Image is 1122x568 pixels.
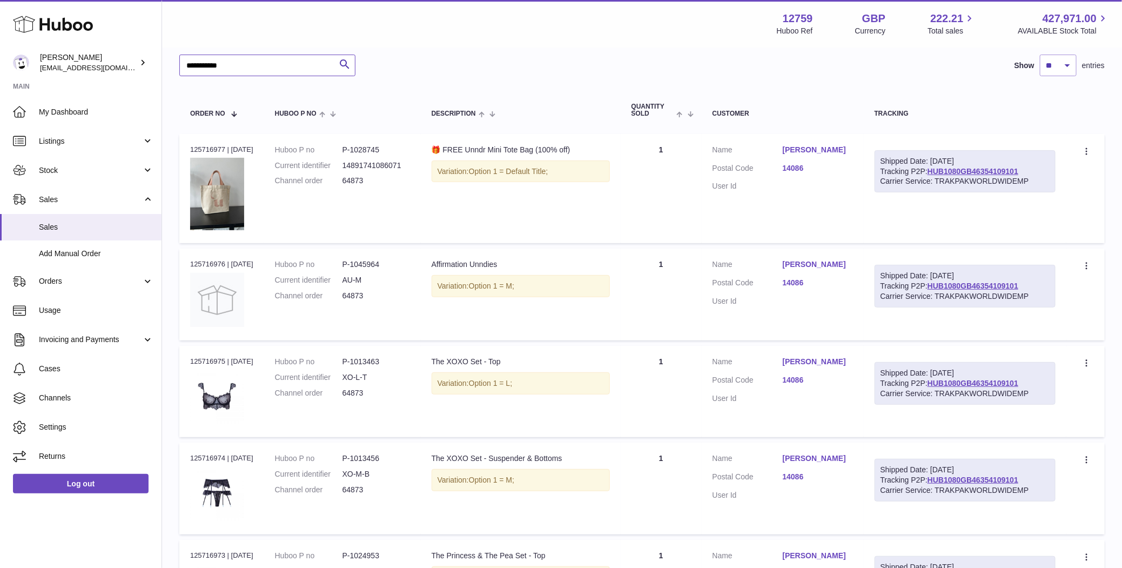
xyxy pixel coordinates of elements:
div: The XOXO Set - Top [432,357,610,367]
div: Carrier Service: TRAKPAKWORLDWIDEMP [881,291,1050,302]
span: Option 1 = M; [469,282,514,290]
td: 1 [621,346,702,437]
div: The XOXO Set - Suspender & Bottoms [432,453,610,464]
dt: User Id [713,181,783,191]
td: 1 [621,443,702,534]
dd: 14891741086071 [342,161,410,171]
dd: XO-L-T [342,372,410,383]
dt: User Id [713,393,783,404]
dt: User Id [713,490,783,500]
dd: P-1028745 [342,145,410,155]
span: Option 1 = M; [469,476,514,484]
div: Variation: [432,469,610,491]
a: HUB1080GB46354109101 [928,282,1018,290]
dt: Channel order [275,291,342,301]
dt: Channel order [275,388,342,398]
span: My Dashboard [39,107,153,117]
dt: Name [713,357,783,370]
dd: P-1024953 [342,551,410,561]
dt: Current identifier [275,275,342,285]
div: 125716973 | [DATE] [190,551,253,560]
div: Shipped Date: [DATE] [881,368,1050,378]
span: Usage [39,305,153,316]
dt: Current identifier [275,161,342,171]
span: Order No [190,110,225,117]
dd: 64873 [342,176,410,186]
dt: Postal Code [713,472,783,485]
div: Carrier Service: TRAKPAKWORLDWIDEMP [881,389,1050,399]
div: 125716975 | [DATE] [190,357,253,366]
span: Total sales [928,26,976,36]
div: Affirmation Unndies [432,259,610,270]
dd: 64873 [342,388,410,398]
a: [PERSON_NAME] [783,259,853,270]
label: Show [1014,61,1034,71]
div: Shipped Date: [DATE] [881,156,1050,166]
div: Tracking [875,110,1056,117]
span: Option 1 = Default Title; [469,167,548,176]
dt: Postal Code [713,375,783,388]
img: 127591737078033.jpeg [190,158,244,230]
div: Huboo Ref [777,26,813,36]
dd: P-1045964 [342,259,410,270]
dt: Name [713,259,783,272]
span: Orders [39,276,142,286]
img: 127591729807951.png [190,467,244,521]
strong: 12759 [783,11,813,26]
dt: Postal Code [713,278,783,291]
span: Description [432,110,476,117]
a: 14086 [783,163,853,173]
span: Sales [39,222,153,232]
div: Carrier Service: TRAKPAKWORLDWIDEMP [881,176,1050,186]
dd: 64873 [342,485,410,495]
div: Tracking P2P: [875,459,1056,502]
div: Tracking P2P: [875,150,1056,193]
dt: Current identifier [275,372,342,383]
a: 222.21 Total sales [928,11,976,36]
td: 1 [621,134,702,244]
div: Variation: [432,372,610,395]
div: Shipped Date: [DATE] [881,271,1050,281]
dt: Huboo P no [275,259,342,270]
a: [PERSON_NAME] [783,453,853,464]
strong: GBP [862,11,885,26]
span: Add Manual Order [39,249,153,259]
div: 125716976 | [DATE] [190,259,253,269]
span: Returns [39,451,153,462]
div: 125716977 | [DATE] [190,145,253,155]
div: Carrier Service: TRAKPAKWORLDWIDEMP [881,485,1050,496]
div: Tracking P2P: [875,265,1056,308]
a: HUB1080GB46354109101 [928,379,1018,387]
dt: Huboo P no [275,551,342,561]
span: Sales [39,195,142,205]
span: Channels [39,393,153,403]
span: [EMAIL_ADDRESS][DOMAIN_NAME] [40,63,159,72]
img: sofiapanwar@unndr.com [13,55,29,71]
dd: 64873 [342,291,410,301]
span: Quantity Sold [631,103,674,117]
dt: Name [713,551,783,564]
dt: Huboo P no [275,357,342,367]
span: AVAILABLE Stock Total [1018,26,1109,36]
div: 🎁 FREE Unndr Mini Tote Bag (100% off) [432,145,610,155]
a: 14086 [783,278,853,288]
span: Stock [39,165,142,176]
dt: Name [713,145,783,158]
a: Log out [13,474,149,493]
a: 427,971.00 AVAILABLE Stock Total [1018,11,1109,36]
span: Invoicing and Payments [39,335,142,345]
img: no-photo.jpg [190,273,244,327]
dt: Name [713,453,783,466]
dd: AU-M [342,275,410,285]
dt: Current identifier [275,469,342,479]
dt: Huboo P no [275,453,342,464]
div: Shipped Date: [DATE] [881,465,1050,475]
img: 127591729807893.png [190,370,244,424]
a: 14086 [783,375,853,385]
td: 1 [621,249,702,340]
span: Cases [39,364,153,374]
div: [PERSON_NAME] [40,52,137,73]
a: HUB1080GB46354109101 [928,167,1018,176]
dd: P-1013456 [342,453,410,464]
dd: P-1013463 [342,357,410,367]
